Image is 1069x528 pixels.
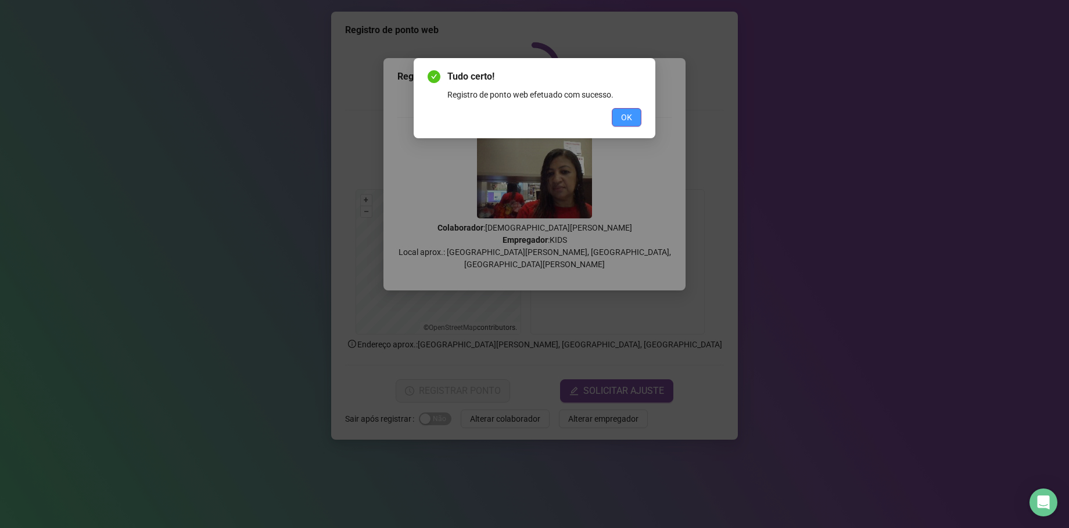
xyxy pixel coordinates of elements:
div: Open Intercom Messenger [1029,489,1057,516]
span: Tudo certo! [447,70,641,84]
span: check-circle [428,70,440,83]
button: OK [612,108,641,127]
div: Registro de ponto web efetuado com sucesso. [447,88,641,101]
span: OK [621,111,632,124]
